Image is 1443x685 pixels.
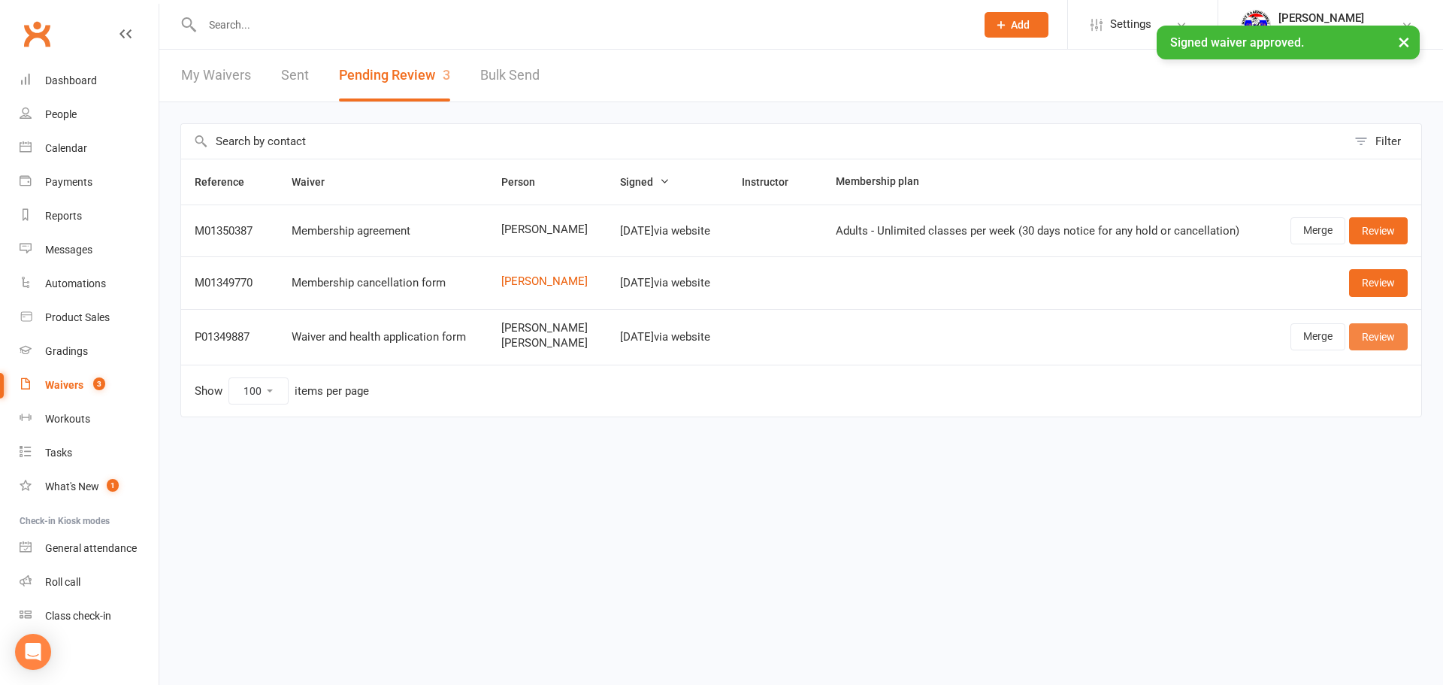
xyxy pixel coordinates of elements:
[45,610,111,622] div: Class check-in
[198,14,965,35] input: Search...
[742,176,805,188] span: Instructor
[45,480,99,493] div: What's New
[501,223,592,236] span: [PERSON_NAME]
[20,368,159,402] a: Waivers 3
[1375,132,1401,150] div: Filter
[501,173,552,191] button: Person
[292,176,341,188] span: Waiver
[195,331,265,344] div: P01349887
[93,377,105,390] span: 3
[1390,26,1417,58] button: ×
[836,225,1257,238] div: Adults - Unlimited classes per week (30 days notice for any hold or cancellation)
[1349,269,1408,296] a: Review
[20,267,159,301] a: Automations
[20,565,159,599] a: Roll call
[181,124,1347,159] input: Search by contact
[195,377,369,405] div: Show
[480,50,540,102] a: Bulk Send
[1278,11,1380,25] div: [PERSON_NAME]
[45,447,72,459] div: Tasks
[45,413,90,425] div: Workouts
[501,176,552,188] span: Person
[985,12,1048,38] button: Add
[1349,217,1408,244] a: Review
[1290,323,1345,350] a: Merge
[1347,124,1421,159] button: Filter
[1290,217,1345,244] a: Merge
[1110,8,1151,41] span: Settings
[20,199,159,233] a: Reports
[501,337,592,350] span: [PERSON_NAME]
[1349,323,1408,350] a: Review
[620,176,670,188] span: Signed
[45,244,92,256] div: Messages
[620,225,715,238] div: [DATE] via website
[20,402,159,436] a: Workouts
[501,275,592,288] a: [PERSON_NAME]
[45,74,97,86] div: Dashboard
[1157,26,1420,59] div: Signed waiver approved.
[20,470,159,504] a: What's New1
[20,599,159,633] a: Class kiosk mode
[15,634,51,670] div: Open Intercom Messenger
[45,311,110,323] div: Product Sales
[620,277,715,289] div: [DATE] via website
[292,277,474,289] div: Membership cancellation form
[292,225,474,238] div: Membership agreement
[195,225,265,238] div: M01350387
[20,436,159,470] a: Tasks
[45,542,137,554] div: General attendance
[45,576,80,588] div: Roll call
[20,335,159,368] a: Gradings
[18,15,56,53] a: Clubworx
[20,233,159,267] a: Messages
[1278,25,1380,38] div: SRG Thai Boxing Gym
[45,379,83,391] div: Waivers
[339,50,450,102] button: Pending Review3
[292,331,474,344] div: Waiver and health application form
[281,50,309,102] a: Sent
[45,176,92,188] div: Payments
[45,210,82,222] div: Reports
[20,532,159,565] a: General attendance kiosk mode
[20,132,159,165] a: Calendar
[443,67,450,83] span: 3
[822,159,1271,205] th: Membership plan
[1241,10,1271,40] img: thumb_image1718682644.png
[195,176,261,188] span: Reference
[45,345,88,357] div: Gradings
[195,277,265,289] div: M01349770
[501,322,592,335] span: [PERSON_NAME]
[295,385,369,398] div: items per page
[45,277,106,289] div: Automations
[620,173,670,191] button: Signed
[742,173,805,191] button: Instructor
[45,108,77,120] div: People
[20,64,159,98] a: Dashboard
[20,98,159,132] a: People
[20,165,159,199] a: Payments
[195,173,261,191] button: Reference
[45,142,87,154] div: Calendar
[107,479,119,492] span: 1
[20,301,159,335] a: Product Sales
[181,50,251,102] a: My Waivers
[292,173,341,191] button: Waiver
[1011,19,1030,31] span: Add
[620,331,715,344] div: [DATE] via website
